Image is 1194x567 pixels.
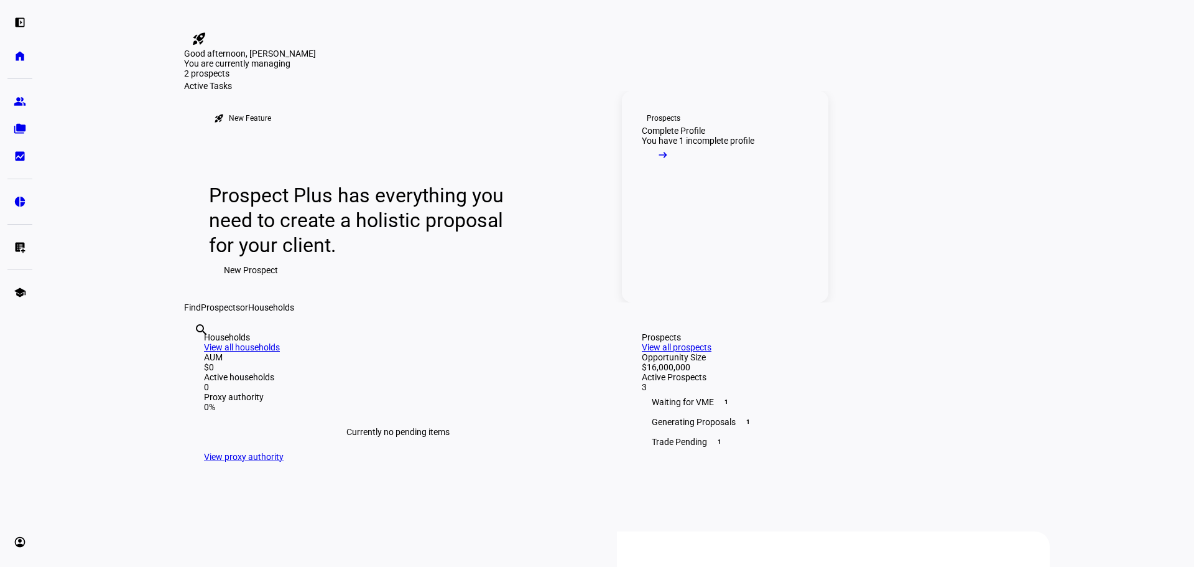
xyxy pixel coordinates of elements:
eth-mat-symbol: folder_copy [14,123,26,135]
mat-icon: search [194,322,209,337]
span: 1 [721,397,731,407]
mat-icon: rocket_launch [192,31,206,46]
eth-mat-symbol: left_panel_open [14,16,26,29]
eth-mat-symbol: pie_chart [14,195,26,208]
a: folder_copy [7,116,32,141]
div: New Feature [229,113,271,123]
span: Households [248,302,294,312]
div: 0% [204,402,592,412]
a: ProspectsComplete ProfileYou have 1 incomplete profile [622,91,828,302]
div: Good afternoon, [PERSON_NAME] [184,49,1050,59]
div: 2 prospects [184,68,308,78]
eth-mat-symbol: bid_landscape [14,150,26,162]
span: 1 [715,437,724,447]
div: Find or [184,302,1050,312]
div: Trade Pending [642,432,1030,452]
span: You are currently managing [184,59,290,68]
div: $0 [204,362,592,372]
a: View proxy authority [204,452,284,462]
button: New Prospect [209,258,293,283]
div: 3 [642,382,1030,392]
div: Generating Proposals [642,412,1030,432]
div: Currently no pending items [204,412,592,452]
mat-icon: arrow_right_alt [657,149,669,161]
mat-icon: rocket_launch [214,113,224,123]
span: 1 [743,417,753,427]
a: pie_chart [7,189,32,214]
div: Households [204,332,592,342]
eth-mat-symbol: home [14,50,26,62]
a: group [7,89,32,114]
eth-mat-symbol: school [14,286,26,299]
div: Complete Profile [642,126,705,136]
div: AUM [204,352,592,362]
div: Prospects [647,113,680,123]
input: Enter name of prospect or household [194,339,197,354]
span: Prospects [201,302,240,312]
div: Active Tasks [184,81,1050,91]
div: Opportunity Size [642,352,1030,362]
div: Prospect Plus has everything you need to create a holistic proposal for your client. [209,183,516,258]
div: Prospects [642,332,1030,342]
div: You have 1 incomplete profile [642,136,754,146]
a: home [7,44,32,68]
div: Proxy authority [204,392,592,402]
a: View all households [204,342,280,352]
div: $16,000,000 [642,362,1030,372]
span: New Prospect [224,258,278,283]
div: Active households [204,372,592,382]
div: Waiting for VME [642,392,1030,412]
div: 0 [204,382,592,392]
div: Active Prospects [642,372,1030,382]
a: bid_landscape [7,144,32,169]
eth-mat-symbol: group [14,95,26,108]
eth-mat-symbol: list_alt_add [14,241,26,253]
a: View all prospects [642,342,711,352]
eth-mat-symbol: account_circle [14,536,26,548]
